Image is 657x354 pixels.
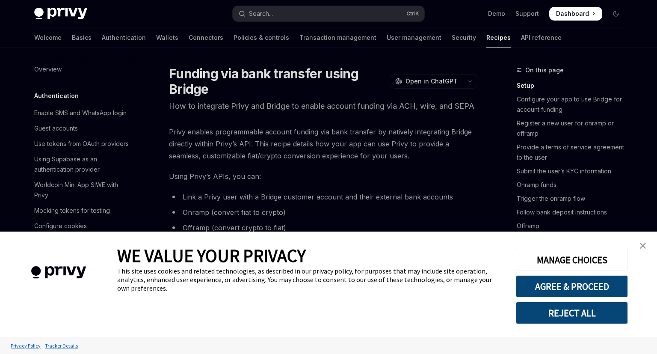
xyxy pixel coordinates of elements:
[189,27,223,48] a: Connectors
[169,206,477,218] li: Onramp (convert fiat to crypto)
[102,27,146,48] a: Authentication
[117,267,503,292] div: This site uses cookies and related technologies, as described in our privacy policy, for purposes...
[27,136,137,152] a: Use tokens from OAuth providers
[27,105,137,121] a: Enable SMS and WhatsApp login
[387,27,441,48] a: User management
[517,116,630,140] a: Register a new user for onramp or offramp
[43,338,80,353] a: Tracker Details
[34,91,79,101] h5: Authentication
[72,27,92,48] a: Basics
[640,243,646,249] img: close banner
[609,7,623,21] button: Toggle dark mode
[517,79,630,92] a: Setup
[517,192,630,205] a: Trigger the onramp flow
[169,100,477,112] p: How to integrate Privy and Bridge to enable account funding via ACH, wire, and SEPA
[525,65,564,75] span: On this page
[34,123,78,134] div: Guest accounts
[488,9,505,18] a: Demo
[390,74,463,89] button: Open in ChatGPT
[515,9,539,18] a: Support
[169,191,477,203] li: Link a Privy user with a Bridge customer account and their external bank accounts
[452,27,476,48] a: Security
[27,218,137,234] a: Configure cookies
[549,7,602,21] a: Dashboard
[234,27,289,48] a: Policies & controls
[517,205,630,219] a: Follow bank deposit instructions
[405,77,458,86] span: Open in ChatGPT
[27,152,137,177] a: Using Supabase as an authentication provider
[117,244,306,267] span: WE VALUE YOUR PRIVACY
[517,164,630,178] a: Submit the user’s KYC information
[13,254,104,291] img: company logo
[517,92,630,116] a: Configure your app to use Bridge for account funding
[34,205,110,216] div: Mocking tokens for testing
[34,27,62,48] a: Welcome
[9,338,43,353] a: Privacy Policy
[34,108,127,118] div: Enable SMS and WhatsApp login
[486,27,511,48] a: Recipes
[517,219,630,233] a: Offramp
[299,27,376,48] a: Transaction management
[34,8,87,20] img: dark logo
[249,9,273,19] div: Search...
[521,27,562,48] a: API reference
[34,139,129,149] div: Use tokens from OAuth providers
[27,177,137,203] a: Worldcoin Mini App SIWE with Privy
[27,203,137,218] a: Mocking tokens for testing
[34,221,87,231] div: Configure cookies
[34,180,132,200] div: Worldcoin Mini App SIWE with Privy
[233,6,424,21] button: Open search
[169,170,477,182] span: Using Privy’s APIs, you can:
[516,302,628,324] button: REJECT ALL
[27,121,137,136] a: Guest accounts
[34,64,62,74] div: Overview
[156,27,178,48] a: Wallets
[516,249,628,271] button: MANAGE CHOICES
[517,140,630,164] a: Provide a terms of service agreement to the user
[27,62,137,77] a: Overview
[169,222,477,234] li: Offramp (convert crypto to fiat)
[517,178,630,192] a: Onramp funds
[406,10,419,17] span: Ctrl K
[634,237,651,254] a: close banner
[34,154,132,175] div: Using Supabase as an authentication provider
[169,126,477,162] span: Privy enables programmable account funding via bank transfer by natively integrating Bridge direc...
[516,275,628,297] button: AGREE & PROCEED
[169,66,386,97] h1: Funding via bank transfer using Bridge
[556,9,589,18] span: Dashboard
